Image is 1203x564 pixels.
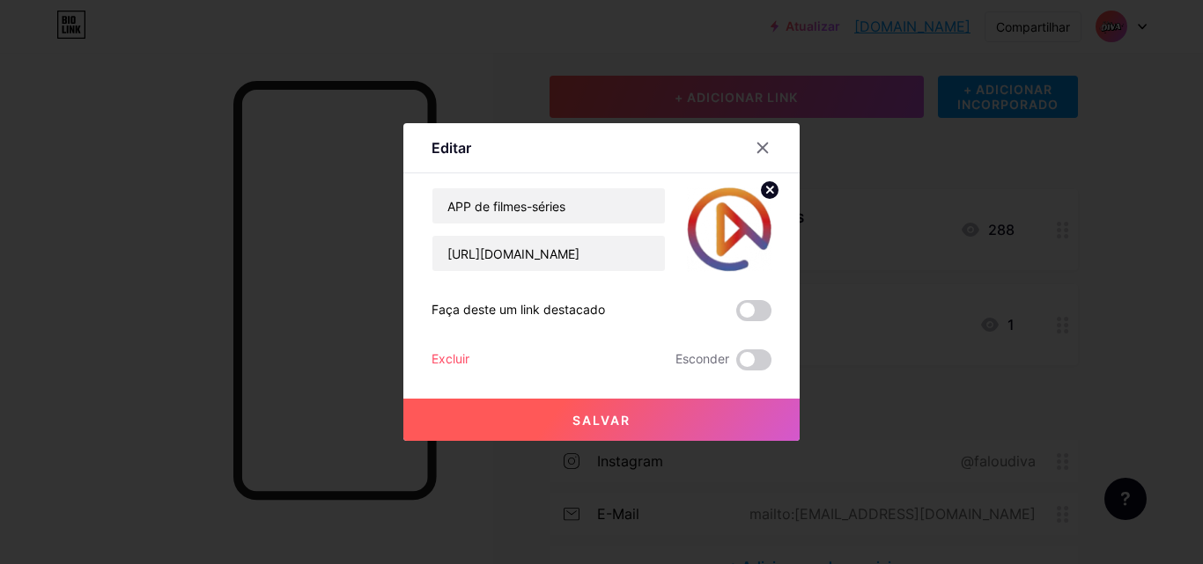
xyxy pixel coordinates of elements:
[675,351,729,366] font: Esconder
[432,236,665,271] input: URL
[432,188,665,223] input: Título
[432,302,605,317] font: Faça deste um link destacado
[432,139,471,157] font: Editar
[403,399,800,441] button: Salvar
[432,351,469,366] font: Excluir
[572,413,631,428] font: Salvar
[687,187,771,272] img: link_miniatura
